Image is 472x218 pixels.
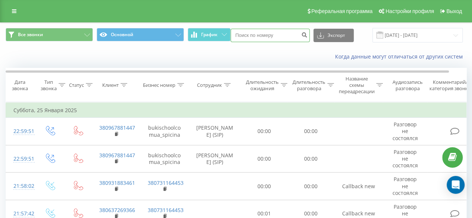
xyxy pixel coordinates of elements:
[393,176,418,196] span: Разговор не состоялся
[428,79,472,92] div: Комментарий/категория звонка
[148,206,184,214] a: 380731164453
[338,76,374,95] div: Название схемы переадресации
[241,145,288,173] td: 00:00
[288,173,334,200] td: 00:00
[99,152,135,159] a: 380967881447
[393,121,418,141] span: Разговор не состоялся
[393,148,418,169] span: Разговор не состоялся
[99,179,135,186] a: 380931883461
[97,28,184,41] button: Основной
[102,82,119,88] div: Клиент
[143,82,175,88] div: Бизнес номер
[197,82,222,88] div: Сотрудник
[13,179,28,193] div: 21:58:02
[231,29,310,42] input: Поиск по номеру
[6,28,93,41] button: Все звонки
[140,118,189,145] td: bukischoolcomua_spicina
[6,79,34,92] div: Дата звонка
[293,79,325,92] div: Длительность разговора
[313,29,354,42] button: Экспорт
[335,53,466,60] a: Когда данные могут отличаться от других систем
[241,118,288,145] td: 00:00
[189,145,241,173] td: [PERSON_NAME] (SIP)
[41,79,57,92] div: Тип звонка
[447,176,465,194] div: Open Intercom Messenger
[99,206,135,214] a: 380637269366
[241,173,288,200] td: 00:00
[385,8,434,14] span: Настройки профиля
[189,118,241,145] td: [PERSON_NAME] (SIP)
[446,8,462,14] span: Выход
[188,28,231,41] button: График
[69,82,84,88] div: Статус
[13,124,28,139] div: 22:59:51
[311,8,372,14] span: Реферальная программа
[148,179,184,186] a: 380731164453
[18,32,43,38] span: Все звонки
[334,173,383,200] td: Callback new
[140,145,189,173] td: bukischoolcomua_spicina
[389,79,425,92] div: Аудиозапись разговора
[246,79,279,92] div: Длительность ожидания
[201,32,218,37] span: График
[288,145,334,173] td: 00:00
[13,152,28,166] div: 22:59:51
[99,124,135,131] a: 380967881447
[288,118,334,145] td: 00:00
